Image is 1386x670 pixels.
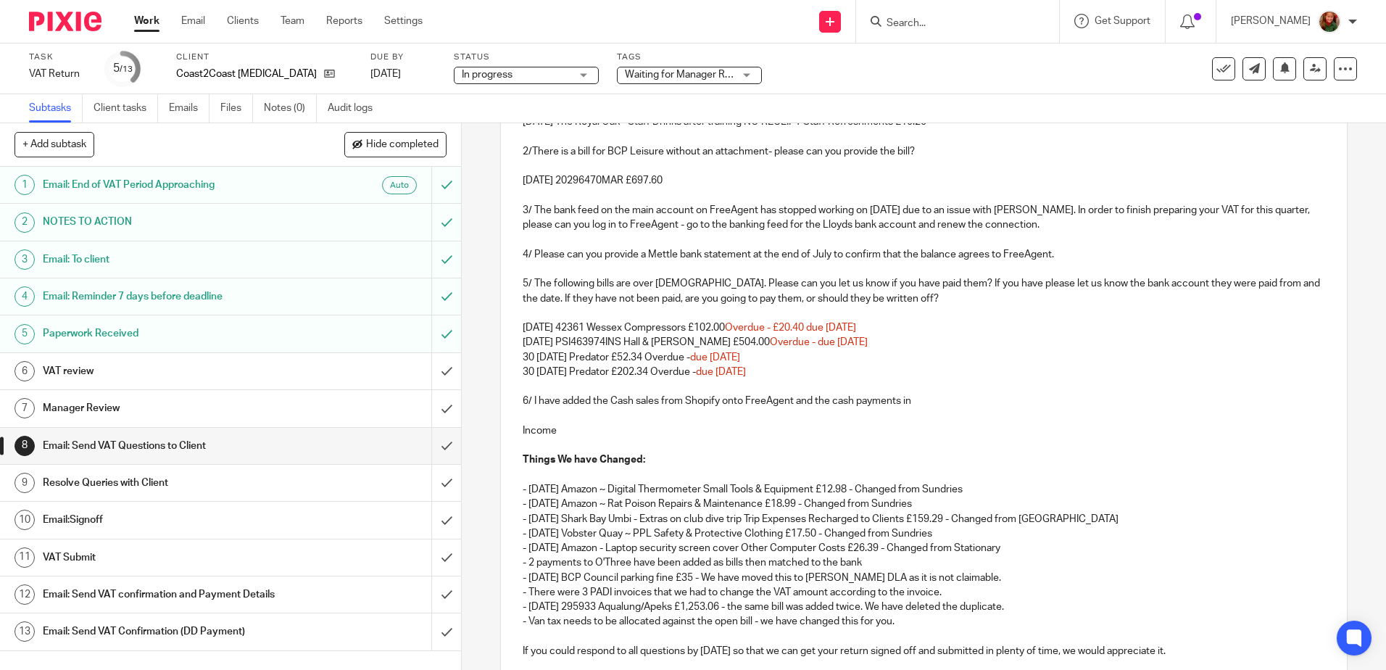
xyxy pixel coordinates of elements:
div: 2 [14,212,35,233]
p: [DATE] PSI463974INS Hall & [PERSON_NAME] £504.00 [523,335,1324,350]
div: 9 [14,473,35,493]
div: 13 [14,621,35,642]
strong: Things We have Changed: [523,455,645,465]
p: Coast2Coast [MEDICAL_DATA] Ltd [176,67,317,81]
img: Pixie [29,12,101,31]
p: - [DATE] Vobster Quay ~ PPL Safety & Protective Clothing £17.50 - Changed from Sundries [523,526,1324,541]
p: - [DATE] Shark Bay Umbi - Extras on club dive trip Trip Expenses Recharged to Clients £159.29 - C... [523,512,1324,526]
div: 1 [14,175,35,195]
a: Clients [227,14,259,28]
h1: Email: End of VAT Period Approaching [43,174,292,196]
p: - 2 payments to O'Three have been added as bills then matched to the bank [523,555,1324,570]
span: In progress [462,70,513,80]
a: Email [181,14,205,28]
div: 5 [113,60,133,77]
p: 6/ I have added the Cash sales from Shopify onto FreeAgent and the cash payments in [523,394,1324,408]
p: 30 [DATE] Predator £202.34 Overdue - [523,365,1324,379]
a: Settings [384,14,423,28]
h1: Email: To client [43,249,292,270]
small: /13 [120,65,133,73]
p: 5/ The following bills are over [DEMOGRAPHIC_DATA]. Please can you let us know if you have paid t... [523,276,1324,306]
p: - There were 3 PADI invoices that we had to change the VAT amount according to the invoice. [523,585,1324,600]
h1: Resolve Queries with Client [43,472,292,494]
label: Task [29,51,87,63]
p: - [DATE] BCP Council parking fine £35 - We have moved this to [PERSON_NAME] DLA as it is not clai... [523,571,1324,585]
a: Emails [169,94,209,123]
span: Hide completed [366,139,439,151]
button: Hide completed [344,132,447,157]
a: Client tasks [94,94,158,123]
h1: NOTES TO ACTION [43,211,292,233]
span: Overdue - £20.40 due [DATE] [725,323,856,333]
label: Status [454,51,599,63]
p: [DATE] 20296470MAR £697.60 [523,173,1324,188]
span: Overdue - due [DATE] [770,337,868,347]
h1: Email: Send VAT Questions to Client [43,435,292,457]
a: Subtasks [29,94,83,123]
div: 8 [14,436,35,456]
label: Client [176,51,352,63]
div: 12 [14,584,35,605]
h1: VAT Submit [43,547,292,568]
p: Income [523,423,1324,438]
span: [DATE] [370,69,401,79]
a: Work [134,14,159,28]
div: 7 [14,398,35,418]
img: sallycropped.JPG [1318,10,1341,33]
span: Waiting for Manager Review [625,70,751,80]
h1: Email: Reminder 7 days before deadline [43,286,292,307]
div: 5 [14,324,35,344]
p: - [DATE] Amazon ~ Rat Poison Repairs & Maintenance £18.99 - Changed from Sundries [523,497,1324,511]
h1: Email: Send VAT Confirmation (DD Payment) [43,621,292,642]
p: - [DATE] 295933 Aqualung/Apeks £1,253.06 - the same bill was added twice. We have deleted the dup... [523,600,1324,614]
h1: VAT review [43,360,292,382]
p: - Van tax needs to be allocated against the open bill - we have changed this for you. [523,614,1324,629]
a: Files [220,94,253,123]
a: Audit logs [328,94,383,123]
label: Tags [617,51,762,63]
div: 10 [14,510,35,530]
label: Due by [370,51,436,63]
p: 30 [DATE] Predator £52.34 Overdue - [523,350,1324,365]
div: 3 [14,249,35,270]
div: 6 [14,361,35,381]
span: Get Support [1095,16,1150,26]
span: due [DATE] [696,367,746,377]
p: [PERSON_NAME] [1231,14,1311,28]
div: Auto [382,176,417,194]
h1: Email: Send VAT confirmation and Payment Details [43,584,292,605]
p: [DATE] 42361 Wessex Compressors £102.00 [523,320,1324,335]
h1: Manager Review [43,397,292,419]
div: 4 [14,286,35,307]
input: Search [885,17,1016,30]
p: 4/ Please can you provide a Mettle bank statement at the end of July to confirm that the balance ... [523,247,1324,262]
p: If you could respond to all questions by [DATE] so that we can get your return signed off and sub... [523,644,1324,658]
p: 3/ The bank feed on the main account on FreeAgent has stopped working on [DATE] due to an issue w... [523,203,1324,233]
div: VAT Return [29,67,87,81]
p: - [DATE] Amazon ~ Digital Thermometer Small Tools & Equipment £12.98 - Changed from Sundries [523,482,1324,497]
p: 2/There is a bill for BCP Leisure without an attachment- please can you provide the bill? [523,144,1324,159]
h1: Paperwork Received [43,323,292,344]
button: + Add subtask [14,132,94,157]
div: 11 [14,547,35,568]
span: due [DATE] [690,352,740,363]
p: - [DATE] Amazon - Laptop security screen cover Other Computer Costs £26.39 - Changed from Stationary [523,541,1324,555]
h1: Email:Signoff [43,509,292,531]
a: Reports [326,14,362,28]
a: Notes (0) [264,94,317,123]
a: Team [281,14,304,28]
